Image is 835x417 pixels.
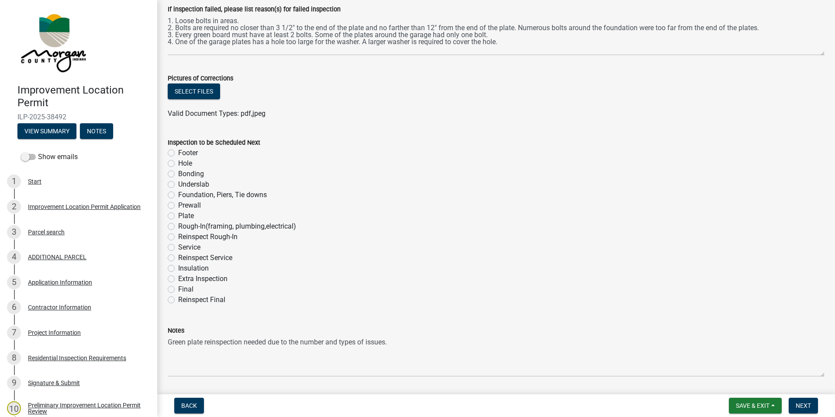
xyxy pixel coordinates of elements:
button: Save & Exit [729,398,782,414]
button: Back [174,398,204,414]
label: Hole [178,158,192,169]
img: Morgan County, Indiana [17,9,88,75]
div: 6 [7,300,21,314]
div: 10 [7,401,21,415]
wm-modal-confirm: Notes [80,128,113,135]
label: If inspection failed, please list reason(s) for failed inspection [168,7,341,13]
wm-modal-confirm: Summary [17,128,76,135]
label: Inspection to be Scheduled Next [168,140,260,146]
div: Signature & Submit [28,380,80,386]
div: Start [28,178,41,184]
div: 2 [7,200,21,214]
label: Notes [168,328,184,334]
label: Plate [178,211,194,221]
div: Contractor Information [28,304,91,310]
span: Back [181,402,197,409]
div: 7 [7,326,21,340]
div: Improvement Location Permit Application [28,204,141,210]
label: Final [178,284,193,295]
span: Save & Exit [736,402,769,409]
label: Underslab [178,179,209,190]
div: 5 [7,275,21,289]
label: Footer [178,148,198,158]
label: Foundation, Piers, Tie downs [178,190,267,200]
label: Insulation [178,263,209,274]
label: Pictures of Corrections [168,76,233,82]
div: ADDITIONAL PARCEL [28,254,86,260]
div: Project Information [28,330,81,336]
div: Application Information [28,279,92,285]
button: View Summary [17,123,76,139]
h4: Improvement Location Permit [17,84,150,109]
span: Next [796,402,811,409]
label: Reinspect Rough-In [178,232,238,242]
label: Service [178,242,200,253]
label: Rough-In(framing, plumbing,electrical) [178,221,296,232]
label: Reinspect Final [178,295,225,305]
button: Select files [168,83,220,99]
label: Show emails [21,152,78,162]
label: Bonding [178,169,204,179]
span: Valid Document Types: pdf,jpeg [168,109,266,118]
label: Reinspect Service [178,253,232,263]
button: Next [789,398,818,414]
div: Parcel search [28,229,65,235]
label: Extra Inspection [178,274,228,284]
div: 4 [7,250,21,264]
div: Residential Inspection Requirements [28,355,126,361]
button: Notes [80,123,113,139]
div: Preliminary Improvement Location Permit Review [28,402,143,414]
div: 9 [7,376,21,390]
span: ILP-2025-38492 [17,113,140,121]
div: 3 [7,225,21,239]
div: 8 [7,351,21,365]
div: 1 [7,174,21,188]
label: Prewall [178,200,201,211]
